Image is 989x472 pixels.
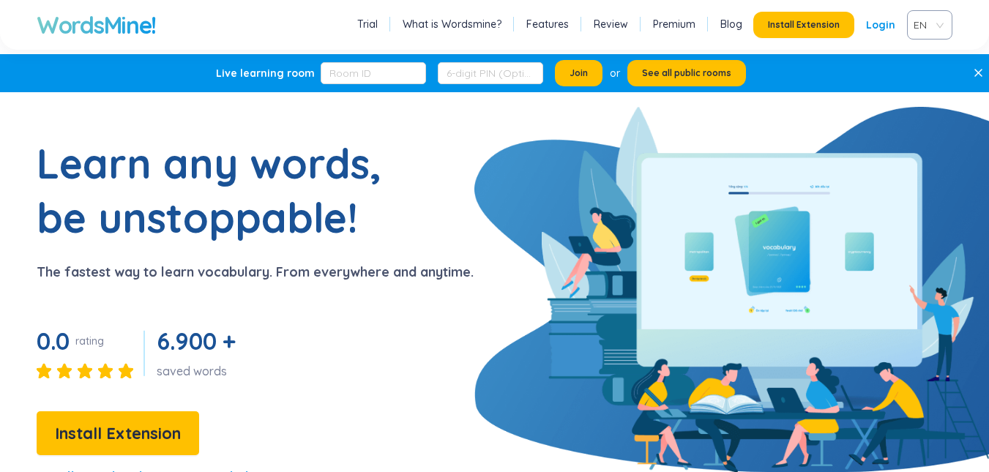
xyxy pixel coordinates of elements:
a: Features [526,17,569,31]
div: Live learning room [216,66,315,80]
div: saved words [157,363,242,379]
a: Blog [720,17,742,31]
a: WordsMine! [37,10,156,40]
span: 6.900 + [157,326,236,356]
span: Install Extension [55,421,181,446]
input: Room ID [321,62,426,84]
span: See all public rooms [642,67,731,79]
span: Install Extension [768,19,840,31]
h1: Learn any words, be unstoppable! [37,136,403,244]
a: Premium [653,17,695,31]
input: 6-digit PIN (Optional) [438,62,543,84]
a: Trial [357,17,378,31]
a: What is Wordsmine? [403,17,501,31]
div: rating [75,334,104,348]
div: or [610,65,620,81]
button: Join [555,60,602,86]
span: EN [914,14,940,36]
a: Review [594,17,628,31]
button: Install Extension [753,12,854,38]
span: 0.0 [37,326,70,356]
span: Join [570,67,588,79]
button: See all public rooms [627,60,746,86]
a: Login [866,12,895,38]
p: The fastest way to learn vocabulary. From everywhere and anytime. [37,262,474,282]
button: Install Extension [37,411,199,455]
a: Install Extension [37,427,199,442]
